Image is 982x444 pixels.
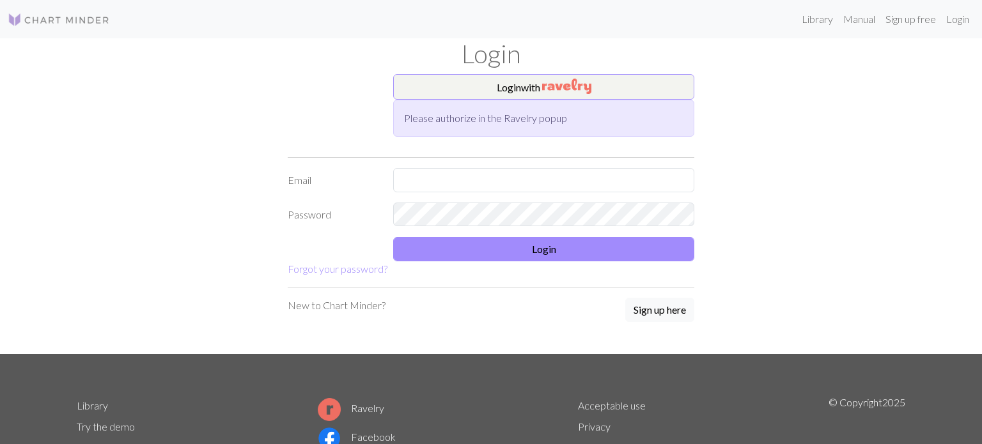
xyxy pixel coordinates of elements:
label: Email [280,168,386,192]
a: Ravelry [318,402,384,414]
img: Ravelry logo [318,398,341,421]
a: Facebook [318,431,396,443]
a: Privacy [578,420,611,433]
h1: Login [69,38,913,69]
p: New to Chart Minder? [288,298,386,313]
a: Sign up free [880,6,941,32]
a: Acceptable use [578,399,646,411]
a: Sign up here [625,298,694,323]
button: Loginwith [393,74,694,100]
button: Sign up here [625,298,694,322]
a: Manual [838,6,880,32]
a: Library [797,6,838,32]
img: Ravelry [542,79,591,94]
a: Forgot your password? [288,263,387,275]
a: Login [941,6,974,32]
label: Password [280,203,386,227]
a: Library [77,399,108,411]
div: Please authorize in the Ravelry popup [393,100,694,137]
a: Try the demo [77,420,135,433]
img: Logo [8,12,110,27]
button: Login [393,237,694,261]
